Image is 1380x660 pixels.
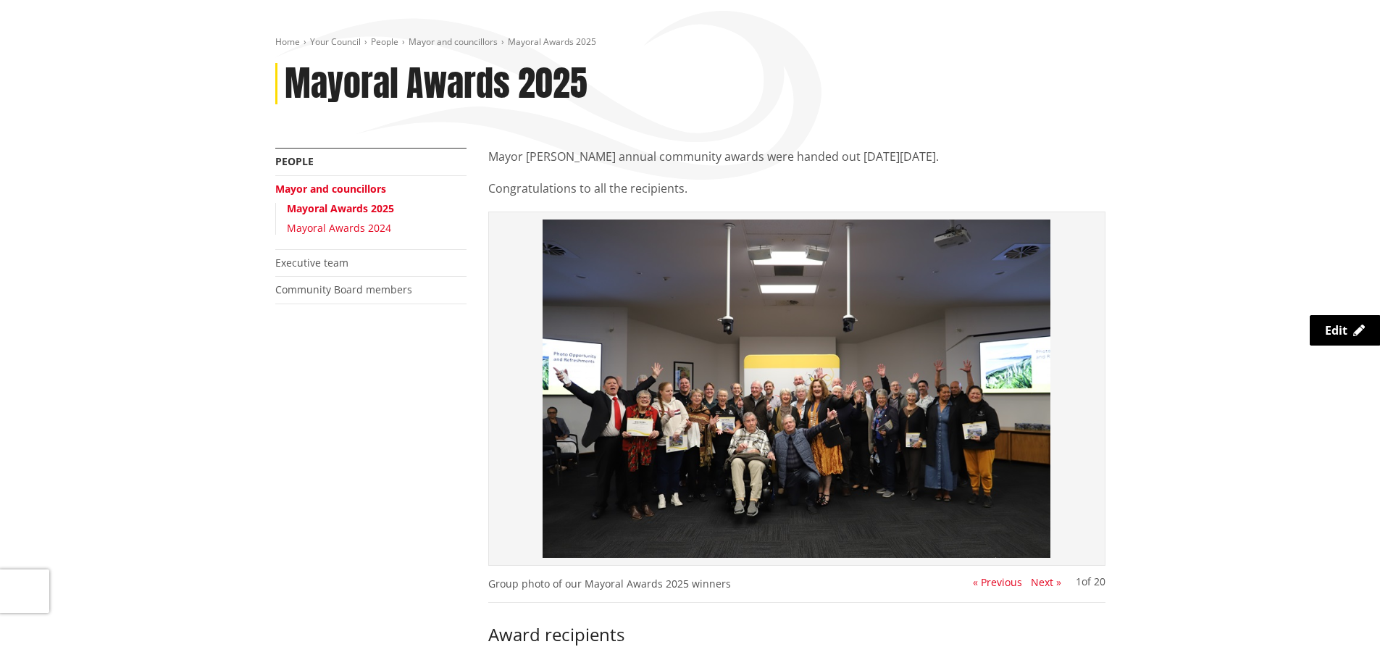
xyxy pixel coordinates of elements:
a: Your Council [310,35,361,48]
button: « Previous [973,577,1022,588]
p: Mayor [PERSON_NAME] annual community awards were handed out [DATE][DATE]. [488,148,1105,165]
h1: Mayoral Awards 2025 [285,63,587,105]
a: Mayoral Awards 2024 [287,221,391,235]
span: 1 [1076,575,1082,588]
button: Next » [1031,577,1061,588]
nav: breadcrumb [275,36,1105,49]
a: People [275,154,314,168]
p: Congratulations to all the recipients. [488,180,1105,197]
span: Edit [1325,322,1347,338]
iframe: Messenger Launcher [1313,599,1366,651]
a: Mayor and councillors [409,35,498,48]
img: Group photo of our Mayoral Awards 2025 winners [496,220,1097,558]
h3: Award recipients [488,625,1105,646]
a: Edit [1310,315,1380,346]
span: Mayoral Awards 2025 [508,35,596,48]
a: Mayor and councillors [275,182,386,196]
a: Executive team [275,256,348,270]
div: of 20 [1076,577,1105,587]
a: People [371,35,398,48]
a: Community Board members [275,283,412,296]
a: Home [275,35,300,48]
a: Mayoral Awards 2025 [287,201,394,215]
p: Group photo of our Mayoral Awards 2025 winners [488,577,895,591]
